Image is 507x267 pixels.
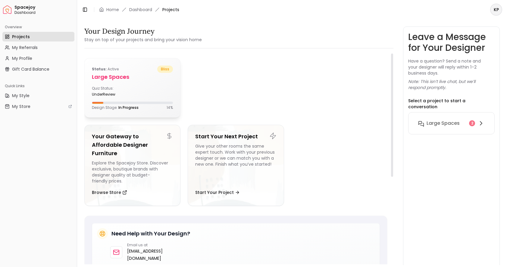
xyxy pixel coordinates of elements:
div: Quick Links [2,81,74,91]
span: My Style [12,93,30,99]
p: Design Stage: [92,105,139,110]
a: Start Your Next ProjectGive your other rooms the same expert touch. Work with your previous desig... [188,125,284,206]
a: Spacejoy [3,5,11,14]
span: Dashboard [14,10,74,15]
h3: Your Design Journey [84,26,202,36]
span: Projects [162,7,179,13]
h5: Need Help with Your Design? [111,229,190,238]
p: active [92,66,119,73]
p: Email us at [127,243,169,247]
div: underReview [92,92,130,97]
a: Home [106,7,119,13]
small: Stay on top of your projects and bring your vision home [84,37,202,43]
p: Select a project to start a conversation [408,98,495,110]
span: My Referrals [12,44,38,51]
a: Gift Card Balance [2,64,74,74]
span: My Profile [12,55,32,61]
div: 2 [469,120,475,126]
span: In Progress [118,105,139,110]
div: Overview [2,22,74,32]
a: Projects [2,32,74,41]
a: My Referrals [2,43,74,52]
h5: Large Spaces [92,73,173,81]
b: Status: [92,66,107,72]
button: Start Your Project [195,186,240,198]
span: Spacejoy [14,5,74,10]
span: Gift Card Balance [12,66,49,72]
span: Projects [12,34,30,40]
button: Browse Store [92,186,127,198]
button: KP [490,4,502,16]
span: My Store [12,103,30,109]
h5: Start Your Next Project [195,132,276,141]
a: [EMAIL_ADDRESS][DOMAIN_NAME] [127,247,169,262]
a: My Profile [2,54,74,63]
div: Give your other rooms the same expert touch. Work with your previous designer or we can match you... [195,143,276,184]
a: My Store [2,102,74,111]
p: 14 % [167,105,173,110]
a: Dashboard [129,7,152,13]
div: Explore the Spacejoy Store. Discover exclusive, boutique brands with designer quality at budget-f... [92,160,173,184]
div: Quiz Status: [92,86,130,97]
p: Have a question? Send a note and your designer will reply within 1–2 business days. [408,58,495,76]
span: KP [491,4,502,15]
img: Spacejoy Logo [3,5,11,14]
nav: breadcrumb [99,7,179,13]
p: Note: This isn’t live chat, but we’ll respond promptly. [408,78,495,91]
span: bliss [157,66,173,73]
button: Large Spaces2 [413,117,490,129]
h5: Your Gateway to Affordable Designer Furniture [92,132,173,158]
a: Your Gateway to Affordable Designer FurnitureExplore the Spacejoy Store. Discover exclusive, bout... [84,125,180,206]
h3: Leave a Message for Your Designer [408,32,495,53]
h6: Large Spaces [427,120,460,127]
a: My Style [2,91,74,100]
